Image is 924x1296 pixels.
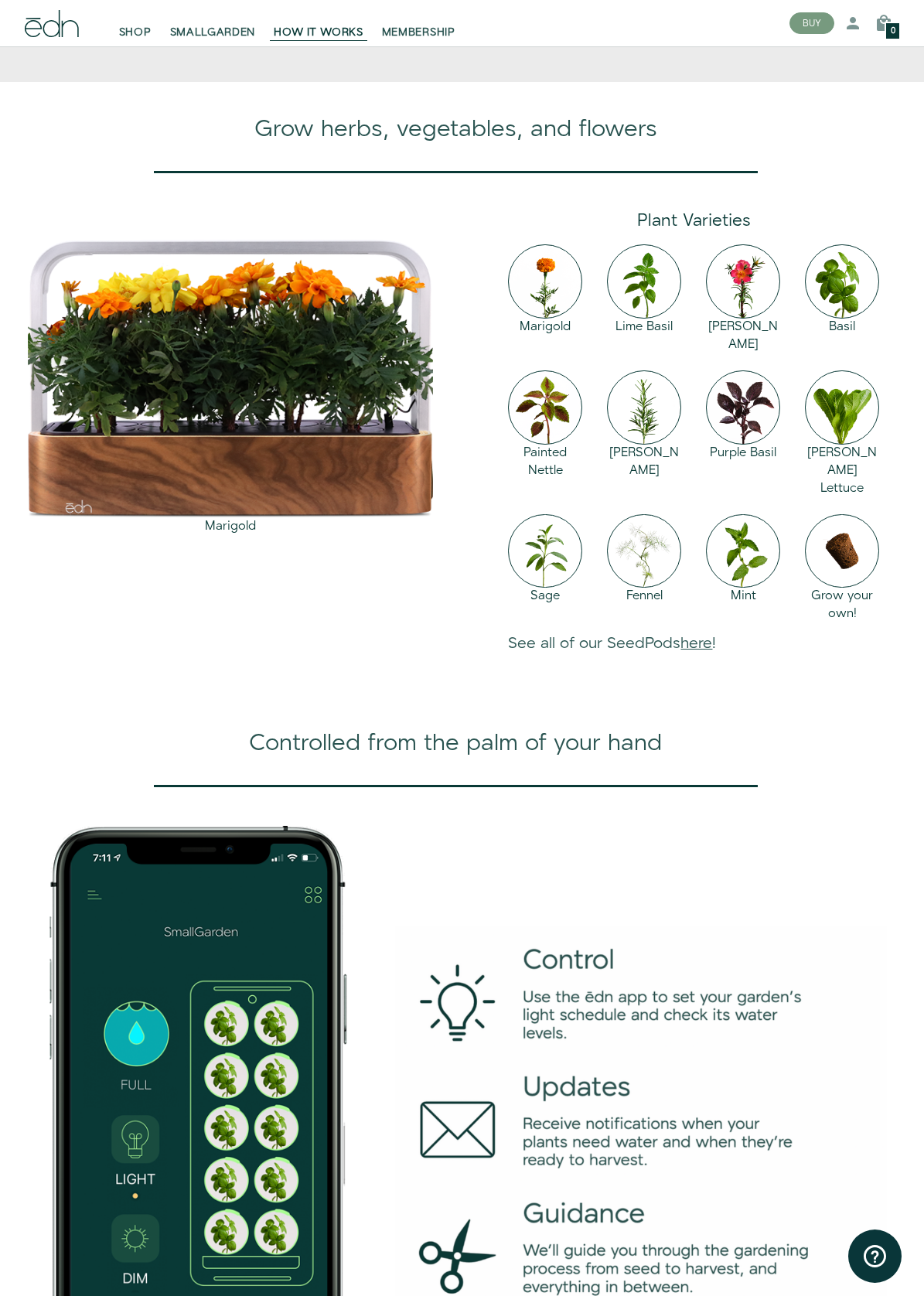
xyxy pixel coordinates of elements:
[706,370,780,445] img: edn-_0011_purple-basil_2048x.png
[805,319,879,336] div: Basil
[680,633,712,654] a: here
[508,636,879,653] h3: See all of our SeedPods !
[706,588,780,605] div: Mint
[25,113,887,146] div: Grow herbs, vegetables, and flowers
[508,370,582,445] img: edn-_0006_painted-nettle_2048x.png
[508,445,582,480] div: Painted Nettle
[170,25,256,40] span: SMALLGARDEN
[706,514,780,588] img: edn-_0018_mint_2048x.png
[706,244,780,319] img: edn-_0008_moss-rose_2048x.png
[508,209,879,233] div: Plant Varieties
[805,445,879,498] div: [PERSON_NAME] Lettuce
[706,319,780,354] div: [PERSON_NAME]
[805,588,879,623] div: Grow your own!
[805,370,879,445] img: edn-_0005_bibb_2048x.png
[382,25,455,40] span: MEMBERSHIP
[848,1229,902,1285] iframe: Opens a widget where you can find more information
[607,370,681,445] img: edn-_0019_rosemary_2048x.png
[607,445,681,480] div: [PERSON_NAME]
[274,25,363,40] span: HOW IT WORKS
[508,588,582,605] div: Sage
[706,445,780,462] div: Purple Basil
[607,319,681,336] div: Lime Basil
[25,727,887,760] div: Controlled from the palm of your hand
[789,12,834,34] button: BUY
[161,6,265,40] a: SMALLGARDEN
[607,588,681,605] div: Fennel
[373,6,465,40] a: MEMBERSHIP
[891,27,895,36] span: 0
[508,244,582,319] img: edn-_0012_marigold_4f71d701-4fa6-4027-a6db-762028427113_2048x.png
[264,6,372,40] a: HOW IT WORKS
[607,244,681,319] img: edn-_0013_lime-basil_2048x.png
[805,244,879,319] img: edn-_0007_basil_2048x.png
[110,6,161,40] a: SHOP
[508,319,582,336] div: Marigold
[607,514,681,588] img: edn-_0014_fennel_2048x.png
[119,25,152,40] span: SHOP
[805,514,879,588] img: edn-_0000_single-pod_2048x.png
[508,514,582,588] img: edn-_0015_sage_2048x.png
